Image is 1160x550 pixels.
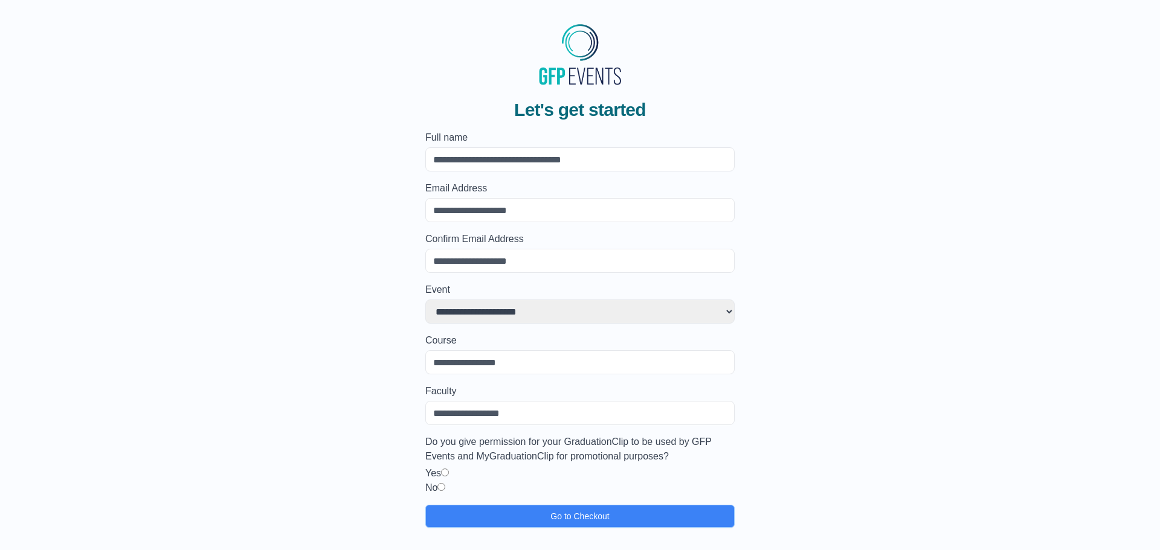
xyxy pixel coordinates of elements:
label: Confirm Email Address [425,232,735,246]
label: Do you give permission for your GraduationClip to be used by GFP Events and MyGraduationClip for ... [425,435,735,464]
label: Course [425,333,735,348]
label: Email Address [425,181,735,196]
label: Yes [425,468,441,478]
img: MyGraduationClip [535,19,625,89]
button: Go to Checkout [425,505,735,528]
span: Let's get started [514,99,646,121]
label: Faculty [425,384,735,398]
label: No [425,482,437,493]
label: Event [425,283,735,297]
label: Full name [425,130,735,145]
